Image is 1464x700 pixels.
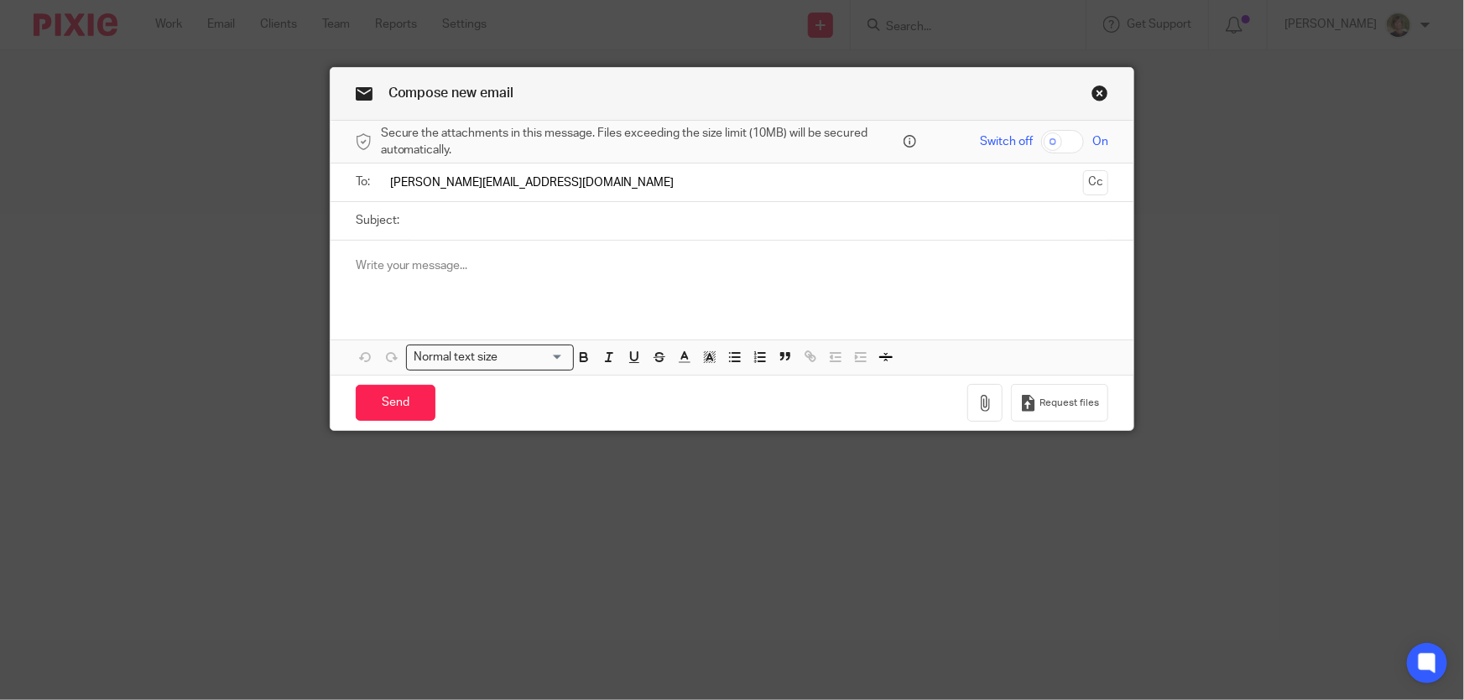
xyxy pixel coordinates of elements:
[406,345,574,371] div: Search for option
[1083,170,1108,195] button: Cc
[381,125,899,159] span: Secure the attachments in this message. Files exceeding the size limit (10MB) will be secured aut...
[1039,397,1099,410] span: Request files
[1092,133,1108,150] span: On
[410,349,502,366] span: Normal text size
[980,133,1033,150] span: Switch off
[1011,384,1108,422] button: Request files
[1091,85,1108,107] a: Close this dialog window
[503,349,564,366] input: Search for option
[356,174,374,190] label: To:
[388,86,514,100] span: Compose new email
[356,385,435,421] input: Send
[356,212,399,229] label: Subject:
